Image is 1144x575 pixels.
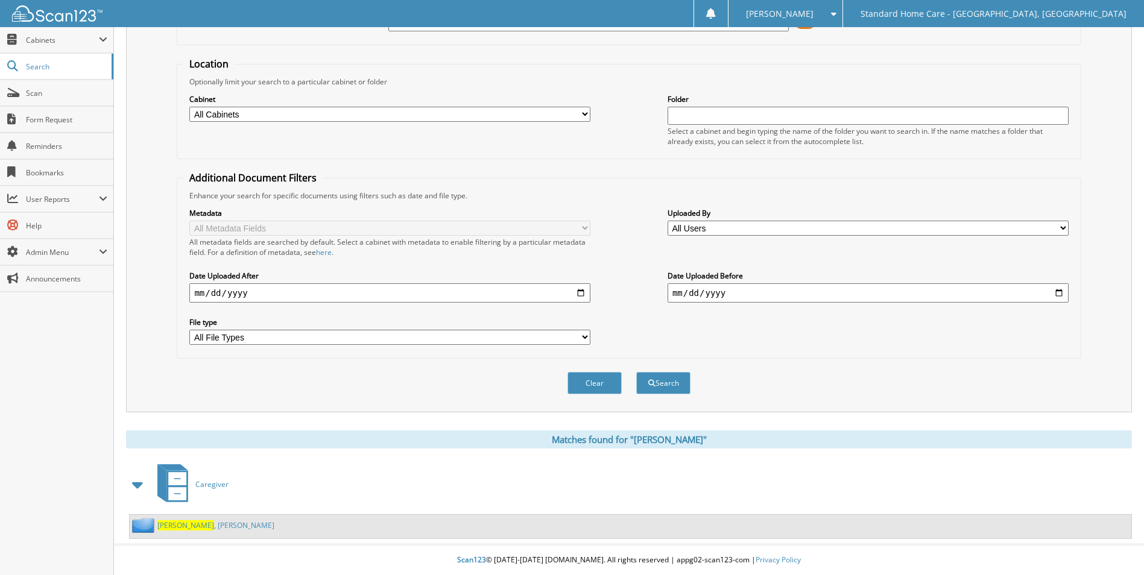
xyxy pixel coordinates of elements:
span: User Reports [26,194,99,204]
span: Help [26,221,107,231]
span: [PERSON_NAME] [746,10,814,17]
img: scan123-logo-white.svg [12,5,103,22]
input: end [668,283,1069,303]
span: Form Request [26,115,107,125]
div: All metadata fields are searched by default. Select a cabinet with metadata to enable filtering b... [189,237,590,257]
span: Cabinets [26,35,99,45]
span: Search [26,61,106,72]
div: Select a cabinet and begin typing the name of the folder you want to search in. If the name match... [668,126,1069,146]
div: Matches found for "[PERSON_NAME]" [126,430,1132,448]
a: Caregiver [150,460,229,508]
span: Reminders [26,141,107,151]
div: Optionally limit your search to a particular cabinet or folder [183,77,1074,87]
span: Scan [26,88,107,98]
span: Caregiver [195,479,229,489]
span: Announcements [26,274,107,284]
a: here [316,247,332,257]
label: File type [189,317,590,327]
label: Date Uploaded Before [668,271,1069,281]
div: Enhance your search for specific documents using filters such as date and file type. [183,190,1074,201]
span: [PERSON_NAME] [157,520,214,530]
input: start [189,283,590,303]
button: Clear [567,372,622,394]
a: [PERSON_NAME], [PERSON_NAME] [157,520,274,530]
legend: Location [183,57,235,71]
label: Folder [668,94,1069,104]
label: Cabinet [189,94,590,104]
span: Scan123 [457,555,486,565]
iframe: Chat Widget [1084,517,1144,575]
span: Bookmarks [26,168,107,178]
button: Search [636,372,691,394]
label: Metadata [189,208,590,218]
img: folder2.png [132,518,157,533]
a: Privacy Policy [756,555,801,565]
div: © [DATE]-[DATE] [DOMAIN_NAME]. All rights reserved | appg02-scan123-com | [114,545,1144,575]
legend: Additional Document Filters [183,171,323,184]
label: Date Uploaded After [189,271,590,281]
span: Standard Home Care - [GEOGRAPHIC_DATA], [GEOGRAPHIC_DATA] [861,10,1127,17]
label: Uploaded By [668,208,1069,218]
span: Admin Menu [26,247,99,257]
